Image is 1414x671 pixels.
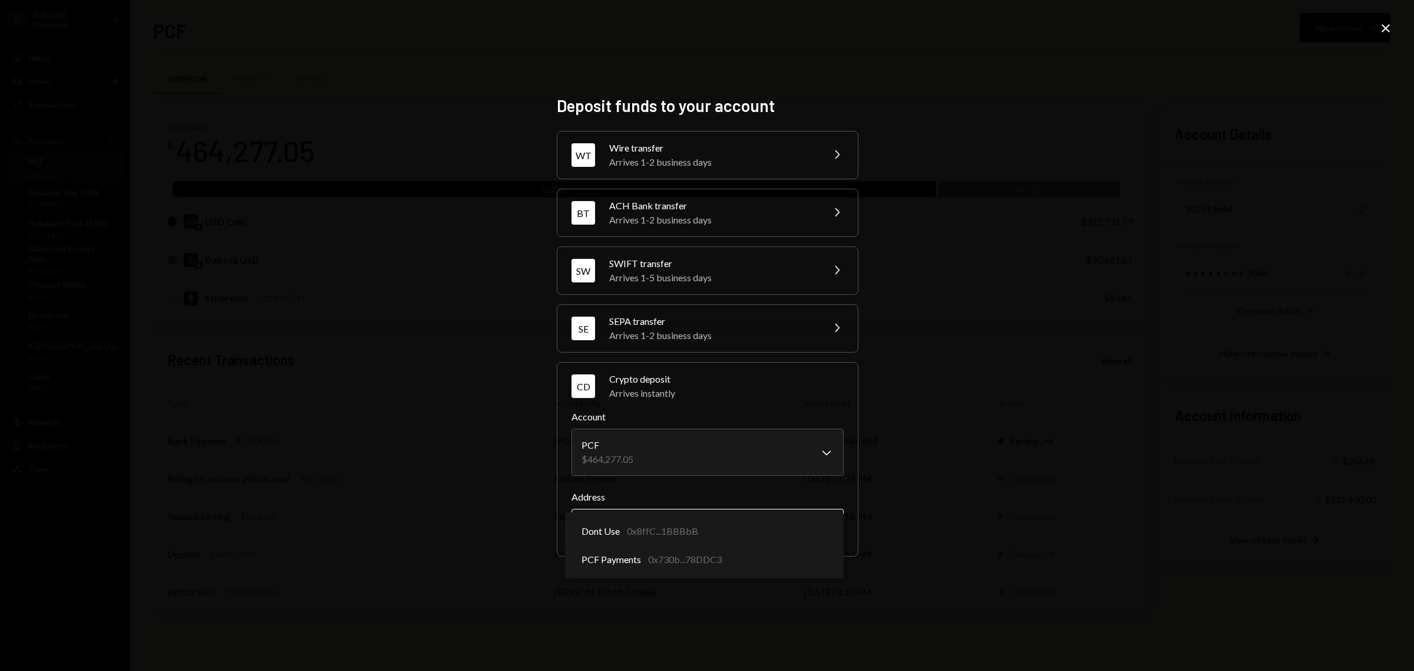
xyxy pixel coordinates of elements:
[582,552,641,567] span: PCF Payments
[627,524,698,538] div: 0x8ffC...1BBBbB
[557,94,857,117] h2: Deposit funds to your account
[571,143,595,167] div: WT
[648,552,722,567] div: 0x730b...78DDC3
[609,213,815,227] div: Arrives 1-2 business days
[582,524,620,538] span: Dont Use
[609,386,844,400] div: Arrives instantly
[571,410,844,424] label: Account
[571,201,595,225] div: BT
[609,256,815,271] div: SWIFT transfer
[609,372,844,386] div: Crypto deposit
[571,374,595,398] div: CD
[609,155,815,169] div: Arrives 1-2 business days
[609,141,815,155] div: Wire transfer
[571,490,844,504] label: Address
[571,317,595,340] div: SE
[571,429,844,476] button: Account
[609,199,815,213] div: ACH Bank transfer
[609,271,815,285] div: Arrives 1-5 business days
[571,259,595,282] div: SW
[609,314,815,328] div: SEPA transfer
[571,509,844,542] button: Address
[609,328,815,343] div: Arrives 1-2 business days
